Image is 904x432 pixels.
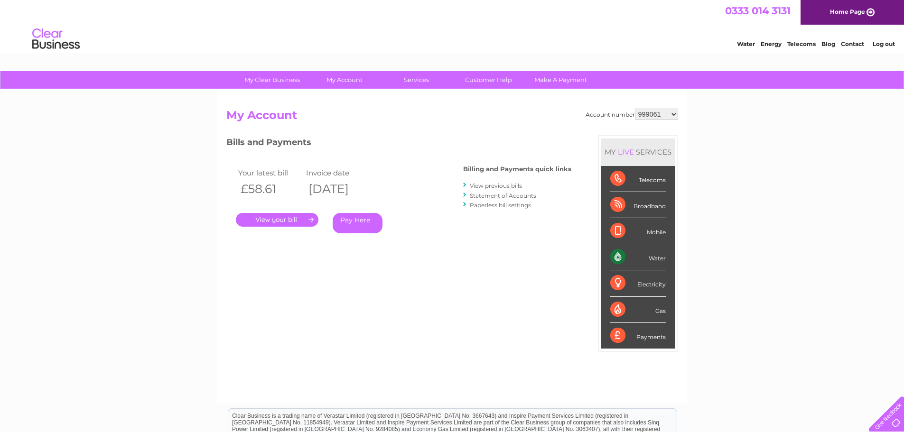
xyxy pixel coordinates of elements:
[470,202,531,209] a: Paperless bill settings
[236,213,318,227] a: .
[737,40,755,47] a: Water
[586,109,678,120] div: Account number
[470,182,522,189] a: View previous bills
[333,213,382,233] a: Pay Here
[449,71,528,89] a: Customer Help
[226,109,678,127] h2: My Account
[32,25,80,54] img: logo.png
[610,244,666,270] div: Water
[616,147,636,156] div: LIVE
[377,71,456,89] a: Services
[463,165,571,173] h4: Billing and Payments quick links
[522,71,600,89] a: Make A Payment
[610,166,666,192] div: Telecoms
[821,40,835,47] a: Blog
[873,40,895,47] a: Log out
[610,297,666,323] div: Gas
[787,40,816,47] a: Telecoms
[610,218,666,244] div: Mobile
[304,179,372,199] th: [DATE]
[236,179,304,199] th: £58.61
[610,270,666,296] div: Electricity
[236,166,304,179] td: Your latest bill
[233,71,311,89] a: My Clear Business
[761,40,782,47] a: Energy
[610,323,666,349] div: Payments
[725,5,791,17] a: 0333 014 3131
[228,5,677,46] div: Clear Business is a trading name of Verastar Limited (registered in [GEOGRAPHIC_DATA] No. 3667643...
[226,136,571,152] h3: Bills and Payments
[610,192,666,218] div: Broadband
[601,138,675,165] div: MY SERVICES
[841,40,864,47] a: Contact
[470,192,536,199] a: Statement of Accounts
[305,71,383,89] a: My Account
[304,166,372,179] td: Invoice date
